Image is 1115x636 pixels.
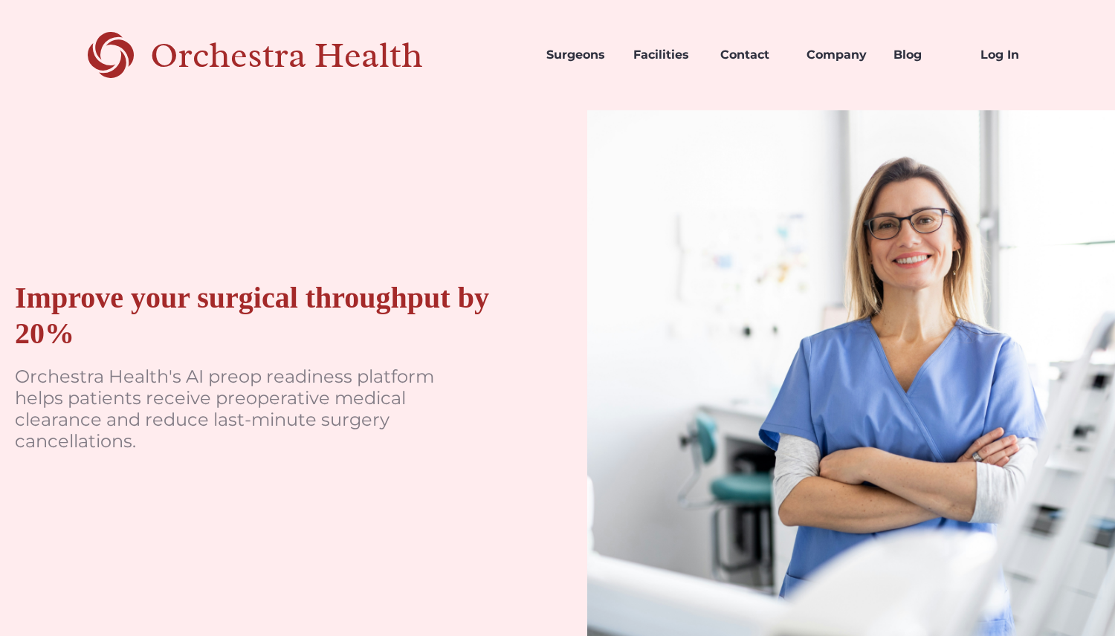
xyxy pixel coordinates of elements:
[150,40,475,71] div: Orchestra Health
[708,30,795,80] a: Contact
[15,280,513,351] div: Improve your surgical throughput by 20%
[60,30,475,80] a: home
[882,30,969,80] a: Blog
[795,30,882,80] a: Company
[534,30,621,80] a: Surgeons
[15,366,461,452] p: Orchestra Health's AI preop readiness platform helps patients receive preoperative medical cleara...
[621,30,708,80] a: Facilities
[969,30,1056,80] a: Log In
